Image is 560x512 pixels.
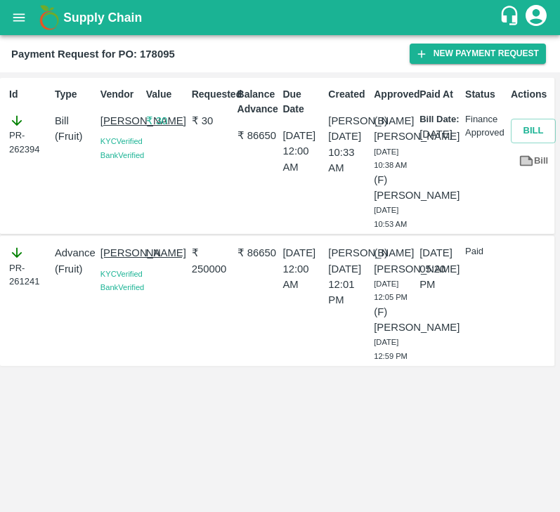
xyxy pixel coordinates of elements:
[374,338,408,360] span: [DATE] 12:59 PM
[63,11,142,25] b: Supply Chain
[237,245,278,261] p: ₹ 86650
[374,172,414,204] p: (F) [PERSON_NAME]
[523,3,549,32] div: account of current user
[100,137,143,145] span: KYC Verified
[511,87,551,102] p: Actions
[374,113,414,145] p: (B) [PERSON_NAME]
[374,304,414,336] p: (F) [PERSON_NAME]
[55,113,95,129] p: Bill
[9,113,49,156] div: PR-262394
[374,87,414,102] p: Approved
[55,261,95,277] p: ( Fruit )
[499,5,523,30] div: customer-support
[63,8,499,27] a: Supply Chain
[419,113,460,126] p: Bill Date:
[374,280,408,302] span: [DATE] 12:05 PM
[55,129,95,144] p: ( Fruit )
[9,245,49,288] div: PR-261241
[374,206,407,228] span: [DATE] 10:53 AM
[328,129,368,176] p: [DATE] 10:33 AM
[100,87,141,102] p: Vendor
[511,119,556,143] button: Bill
[419,126,460,142] p: [DATE]
[192,87,232,102] p: Requested
[55,245,95,261] p: Advance
[100,113,141,129] p: [PERSON_NAME]
[410,44,546,64] button: New Payment Request
[237,128,278,143] p: ₹ 86650
[374,245,414,277] p: (B) [PERSON_NAME]
[374,147,407,170] span: [DATE] 10:38 AM
[419,87,460,102] p: Paid At
[465,87,505,102] p: Status
[511,149,556,173] a: Bill
[465,245,505,258] p: Paid
[146,113,186,129] p: ₹ 30
[328,113,368,129] p: [PERSON_NAME]
[100,283,144,291] span: Bank Verified
[328,261,368,308] p: [DATE] 12:01 PM
[328,245,368,261] p: [PERSON_NAME]
[146,245,186,261] p: NA
[192,245,232,277] p: ₹ 250000
[282,245,323,292] p: [DATE] 12:00 AM
[465,113,505,139] p: Finance Approved
[146,87,186,102] p: Value
[3,1,35,34] button: open drawer
[328,87,368,102] p: Created
[192,113,232,129] p: ₹ 30
[419,245,460,292] p: [DATE] 05:20 PM
[100,151,144,159] span: Bank Verified
[55,87,95,102] p: Type
[282,87,323,117] p: Due Date
[100,270,143,278] span: KYC Verified
[9,87,49,102] p: Id
[282,128,323,175] p: [DATE] 12:00 AM
[237,87,278,117] p: Balance Advance
[11,48,175,60] b: Payment Request for PO: 178095
[100,245,141,261] p: [PERSON_NAME]
[35,4,63,32] img: logo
